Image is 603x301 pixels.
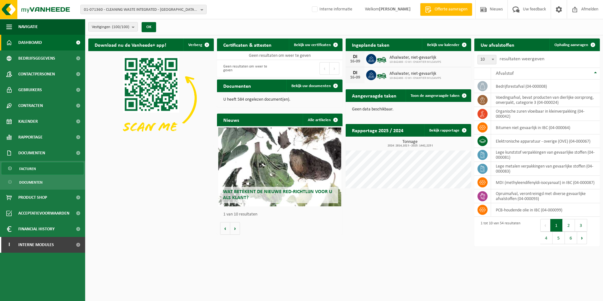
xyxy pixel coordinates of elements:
p: Geen data beschikbaar. [352,107,465,112]
button: Previous [319,62,330,75]
td: Geen resultaten om weer te geven [217,51,342,60]
span: Dashboard [18,35,42,50]
a: Bekijk uw certificaten [289,38,342,51]
button: OK [142,22,156,32]
span: Contactpersonen [18,66,55,82]
span: Acceptatievoorwaarden [18,205,69,221]
button: Vestigingen(100/100) [88,22,138,32]
a: Bekijk rapportage [424,124,471,137]
span: Financial History [18,221,55,237]
button: Volgende [230,222,240,235]
button: Next [330,62,339,75]
span: Afvalwater, niet-gevaarlijk [389,55,441,60]
h2: Ingeplande taken [346,38,396,51]
span: Documenten [19,176,43,188]
td: PCB-houdende olie in IBC (04-000099) [491,203,600,217]
h2: Nieuws [217,114,245,126]
a: Ophaling aanvragen [549,38,599,51]
div: 16-09 [349,59,361,64]
button: 01-071360 - CLEANING WASTE INTEGRATED - [GEOGRAPHIC_DATA][PERSON_NAME] [80,5,207,14]
button: 6 [565,232,577,244]
count: (100/100) [112,25,129,29]
span: Ophaling aanvragen [554,43,588,47]
img: BL-LQ-LV [376,53,387,64]
button: Vorige [220,222,230,235]
span: 10 [477,55,496,64]
button: Previous [540,219,550,232]
img: BL-LQ-LV [376,69,387,80]
span: Gebruikers [18,82,42,98]
span: Bekijk uw kalender [427,43,460,47]
button: 4 [540,232,553,244]
span: Interne modules [18,237,54,253]
span: Vestigingen [92,22,129,32]
span: 10-842466 - C-WI- CHANTIER MILCAMPS [389,76,441,80]
h2: Certificaten & attesten [217,38,278,51]
a: Facturen [2,162,84,174]
a: Offerte aanvragen [420,3,472,16]
td: bitumen niet gevaarlijk in IBC (04-000064) [491,121,600,134]
td: voedingsafval, bevat producten van dierlijke oorsprong, onverpakt, categorie 3 (04-000024) [491,93,600,107]
span: Afvalstof [496,71,514,76]
td: elektronische apparatuur - overige (OVE) (04-000067) [491,134,600,148]
td: bedrijfsrestafval (04-000008) [491,80,600,93]
button: 3 [575,219,587,232]
div: DI [349,54,361,59]
td: opruimafval, verontreinigd met diverse gevaarlijke afvalstoffen (04-000093) [491,189,600,203]
span: Bekijk uw certificaten [294,43,331,47]
span: Verberg [188,43,202,47]
label: Interne informatie [311,5,352,14]
span: Offerte aanvragen [433,6,469,13]
h2: Rapportage 2025 / 2024 [346,124,410,136]
a: Bekijk uw kalender [422,38,471,51]
span: Rapportage [18,129,43,145]
span: 2024: 2814,102 t - 2025: 1442,225 t [349,144,471,147]
span: 10 [478,55,496,64]
button: 1 [550,219,563,232]
div: DI [349,70,361,75]
span: Product Shop [18,190,47,205]
p: 1 van 10 resultaten [223,212,339,217]
a: Toon de aangevraagde taken [406,89,471,102]
div: 16-09 [349,75,361,80]
span: Wat betekent de nieuwe RED-richtlijn voor u als klant? [223,189,332,200]
button: Verberg [183,38,213,51]
span: Bedrijfsgegevens [18,50,55,66]
a: Bekijk uw documenten [286,80,342,92]
h2: Uw afvalstoffen [474,38,521,51]
h2: Download nu de Vanheede+ app! [88,38,173,51]
a: Documenten [2,176,84,188]
h2: Documenten [217,80,257,92]
span: 10-842466 - C-WI- CHANTIER MILCAMPS [389,60,441,64]
div: 1 tot 10 van 54 resultaten [477,218,520,245]
button: 2 [563,219,575,232]
div: Geen resultaten om weer te geven [220,62,277,75]
td: organische zuren vloeibaar in kleinverpakking (04-000042) [491,107,600,121]
h3: Tonnage [349,140,471,147]
span: Facturen [19,163,36,175]
span: Contracten [18,98,43,114]
span: Navigatie [18,19,38,35]
span: Toon de aangevraagde taken [411,94,460,98]
span: Kalender [18,114,38,129]
strong: [PERSON_NAME] [379,7,411,12]
button: Next [577,232,587,244]
span: Bekijk uw documenten [291,84,331,88]
span: Documenten [18,145,45,161]
a: Wat betekent de nieuwe RED-richtlijn voor u als klant? [218,127,341,206]
span: I [6,237,12,253]
td: lege kunststof verpakkingen van gevaarlijke stoffen (04-000081) [491,148,600,162]
td: lege metalen verpakkingen van gevaarlijke stoffen (04-000083) [491,162,600,176]
img: Download de VHEPlus App [88,51,214,145]
label: resultaten weergeven [500,56,544,62]
td: MDI (methyleendifenyldi-isocyanaat) in IBC (04-000087) [491,176,600,189]
a: Alle artikelen [303,114,342,126]
button: 5 [553,232,565,244]
p: U heeft 584 ongelezen document(en). [223,97,336,102]
span: 01-071360 - CLEANING WASTE INTEGRATED - [GEOGRAPHIC_DATA][PERSON_NAME] [84,5,198,15]
h2: Aangevraagde taken [346,89,403,102]
span: Afvalwater, niet-gevaarlijk [389,71,441,76]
